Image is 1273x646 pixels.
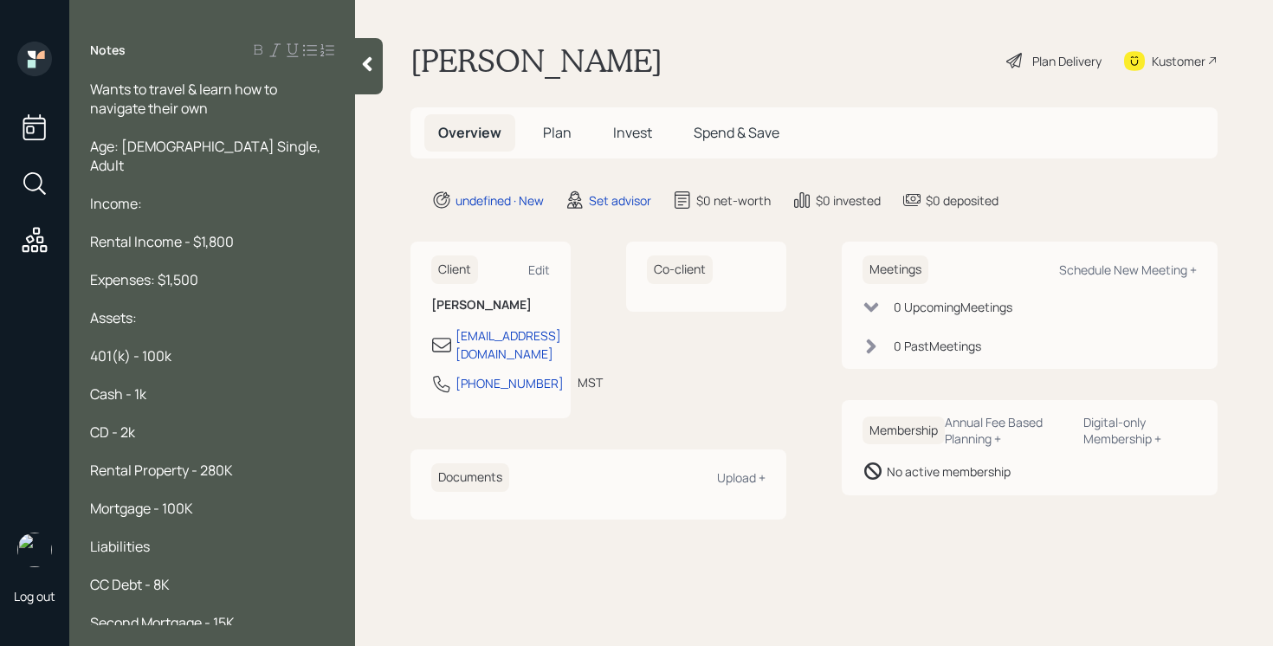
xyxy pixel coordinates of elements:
span: Overview [438,123,501,142]
span: Second Mortgage - 15K [90,613,235,632]
h6: Membership [863,417,945,445]
span: Age: [DEMOGRAPHIC_DATA] Single, Adult [90,137,323,175]
span: 401(k) - 100k [90,346,171,365]
span: Rental Income - $1,800 [90,232,234,251]
div: MST [578,373,603,391]
span: Wants to travel & learn how to navigate their own [90,80,280,118]
div: $0 invested [816,191,881,210]
div: $0 deposited [926,191,998,210]
span: Expenses: $1,500 [90,270,198,289]
div: Set advisor [589,191,651,210]
h6: Meetings [863,255,928,284]
div: Log out [14,588,55,604]
h1: [PERSON_NAME] [410,42,662,80]
h6: [PERSON_NAME] [431,298,550,313]
span: Mortgage - 100K [90,499,193,518]
span: CC Debt - 8K [90,575,170,594]
div: No active membership [887,462,1011,481]
span: Invest [613,123,652,142]
img: retirable_logo.png [17,533,52,567]
span: Cash - 1k [90,384,146,404]
div: Schedule New Meeting + [1059,262,1197,278]
div: [PHONE_NUMBER] [456,374,564,392]
div: Kustomer [1152,52,1205,70]
span: Liabilities [90,537,150,556]
div: 0 Past Meeting s [894,337,981,355]
span: Assets: [90,308,137,327]
div: undefined · New [456,191,544,210]
span: Income: [90,194,142,213]
span: Rental Property - 280K [90,461,233,480]
div: 0 Upcoming Meeting s [894,298,1012,316]
span: CD - 2k [90,423,135,442]
span: Plan [543,123,572,142]
div: Edit [528,262,550,278]
div: Digital-only Membership + [1083,414,1197,447]
div: Upload + [717,469,766,486]
div: [EMAIL_ADDRESS][DOMAIN_NAME] [456,326,561,363]
h6: Co-client [647,255,713,284]
label: Notes [90,42,126,59]
div: Plan Delivery [1032,52,1102,70]
div: Annual Fee Based Planning + [945,414,1069,447]
h6: Documents [431,463,509,492]
h6: Client [431,255,478,284]
span: Spend & Save [694,123,779,142]
div: $0 net-worth [696,191,771,210]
